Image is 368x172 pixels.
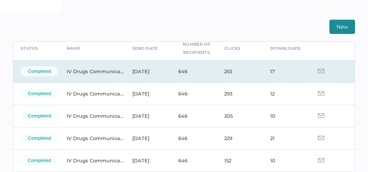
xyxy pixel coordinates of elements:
[263,82,309,105] td: 12
[171,149,217,172] td: 646
[132,44,158,52] div: send date
[171,60,217,82] td: 646
[318,136,324,140] img: email-icon-grey.d9de4670.svg
[318,91,324,95] img: email-icon-grey.d9de4670.svg
[21,66,58,76] div: completed
[263,105,309,127] td: 10
[125,105,171,127] td: [DATE]
[224,44,241,52] div: clicks
[21,89,58,98] div: completed
[318,158,324,162] img: email-icon-grey.d9de4670.svg
[59,149,125,172] td: IV Drugs Communications
[263,60,309,82] td: 17
[171,127,217,149] td: 646
[67,44,80,52] div: name
[125,60,171,82] td: [DATE]
[217,149,263,172] td: 152
[217,105,263,127] td: 205
[217,127,263,149] td: 229
[263,149,309,172] td: 10
[318,113,324,118] img: email-icon-grey.d9de4670.svg
[178,40,215,56] div: number of recipients
[59,82,125,105] td: IV Drugs Communications
[21,111,58,121] div: completed
[217,82,263,105] td: 293
[318,69,324,73] img: email-icon-grey.d9de4670.svg
[125,127,171,149] td: [DATE]
[125,149,171,172] td: [DATE]
[59,60,125,82] td: IV Drugs Communications
[336,20,348,33] span: New
[125,82,171,105] td: [DATE]
[171,82,217,105] td: 646
[171,105,217,127] td: 646
[21,156,58,165] div: completed
[59,127,125,149] td: IV Drugs Communications
[21,133,58,143] div: completed
[329,20,355,34] button: New
[217,60,263,82] td: 253
[263,127,309,149] td: 21
[59,105,125,127] td: IV Drugs Communications
[270,44,301,52] div: downloads
[21,44,38,52] div: status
